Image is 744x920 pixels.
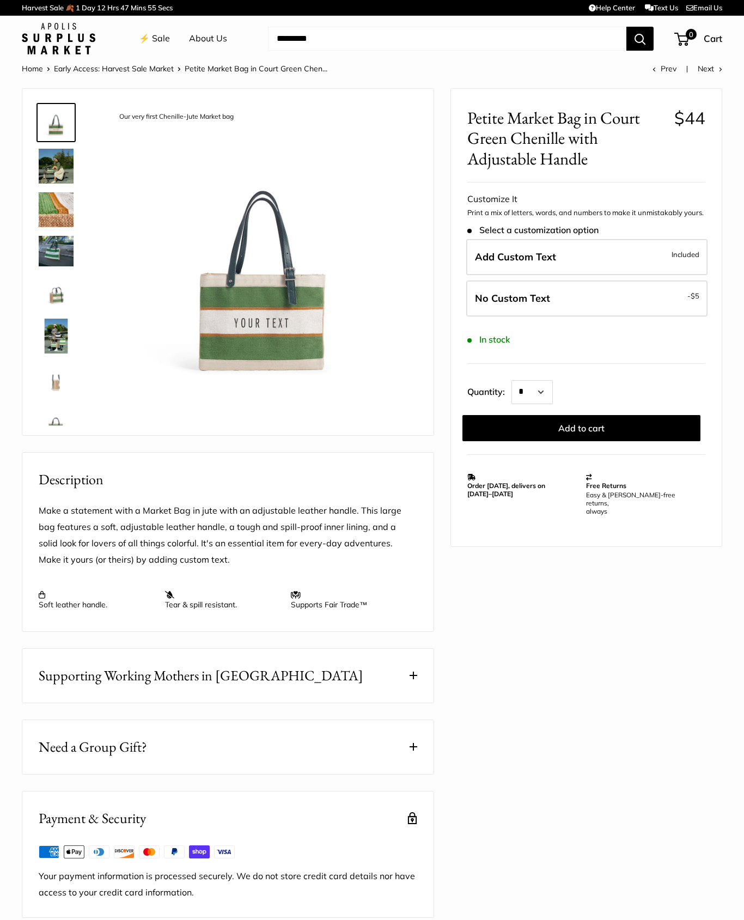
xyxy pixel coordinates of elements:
[704,33,722,44] span: Cart
[165,590,280,610] p: Tear & spill resistant.
[185,64,327,74] span: Petite Market Bag in Court Green Chen...
[589,3,635,12] a: Help Center
[686,3,722,12] a: Email Us
[467,108,666,169] span: Petite Market Bag in Court Green Chenille with Adjustable Handle
[22,720,434,774] button: Need a Group Gift?
[36,404,76,443] a: description_Stamp of authenticity printed on the back
[39,808,146,829] h2: Payment & Security
[139,31,170,47] a: ⚡️ Sale
[39,319,74,354] img: Petite Market Bag in Court Green Chenille with Adjustable Handle
[466,239,708,275] label: Add Custom Text
[22,62,327,76] nav: Breadcrumb
[39,406,74,441] img: description_Stamp of authenticity printed on the back
[39,236,74,266] img: description_Part of our original Chenille Collection
[645,3,678,12] a: Text Us
[36,273,76,312] a: Petite Market Bag in Court Green Chenille with Adjustable Handle
[467,208,705,218] p: Print a mix of letters, words, and numbers to make it unmistakably yours.
[82,3,95,12] span: Day
[107,3,119,12] span: Hrs
[674,107,705,129] span: $44
[114,109,239,124] div: Our very first Chenille-Jute Market bag
[39,149,74,184] img: description_Adjustable Handles for whatever mood you are in
[36,147,76,186] a: description_Adjustable Handles for whatever mood you are in
[467,482,545,498] strong: Order [DATE], delivers on [DATE]–[DATE]
[291,590,406,610] p: Supports Fair Trade™
[686,29,697,40] span: 0
[148,3,156,12] span: 55
[586,491,700,515] p: Easy & [PERSON_NAME]-free returns, always
[687,289,699,302] span: -
[39,736,147,758] span: Need a Group Gift?
[22,23,95,54] img: Apolis: Surplus Market
[39,590,154,610] p: Soft leather handle.
[36,103,76,142] a: description_Our very first Chenille-Jute Market bag
[475,251,556,263] span: Add Custom Text
[36,234,76,268] a: description_Part of our original Chenille Collection
[39,503,417,568] p: Make a statement with a Market Bag in jute with an adjustable leather handle. This large bag feat...
[652,64,676,74] a: Prev
[467,191,705,208] div: Customize It
[39,275,74,310] img: Petite Market Bag in Court Green Chenille with Adjustable Handle
[131,3,146,12] span: Mins
[36,360,76,399] a: Petite Market Bag in Court Green Chenille with Adjustable Handle
[462,415,700,441] button: Add to cart
[39,362,74,397] img: Petite Market Bag in Court Green Chenille with Adjustable Handle
[39,105,74,140] img: description_Our very first Chenille-Jute Market bag
[189,31,227,47] a: About Us
[76,3,80,12] span: 1
[268,27,626,51] input: Search...
[22,64,43,74] a: Home
[691,291,699,300] span: $5
[97,3,106,12] span: 12
[467,377,511,404] label: Quantity:
[586,482,626,490] strong: Free Returns
[466,281,708,316] label: Leave Blank
[698,64,722,74] a: Next
[39,469,417,490] h2: Description
[626,27,654,51] button: Search
[22,649,434,703] button: Supporting Working Mothers in [GEOGRAPHIC_DATA]
[36,316,76,356] a: Petite Market Bag in Court Green Chenille with Adjustable Handle
[39,192,74,227] img: description_A close up of our first Chenille Jute Market Bag
[54,64,174,74] a: Early Access: Harvest Sale Market
[158,3,173,12] span: Secs
[109,105,417,413] img: description_Our very first Chenille-Jute Market bag
[467,334,510,345] span: In stock
[39,665,363,686] span: Supporting Working Mothers in [GEOGRAPHIC_DATA]
[675,30,722,47] a: 0 Cart
[36,190,76,229] a: description_A close up of our first Chenille Jute Market Bag
[120,3,129,12] span: 47
[475,292,550,304] span: No Custom Text
[672,248,699,261] span: Included
[39,868,417,901] p: Your payment information is processed securely. We do not store credit card details nor have acce...
[467,225,599,235] span: Select a customization option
